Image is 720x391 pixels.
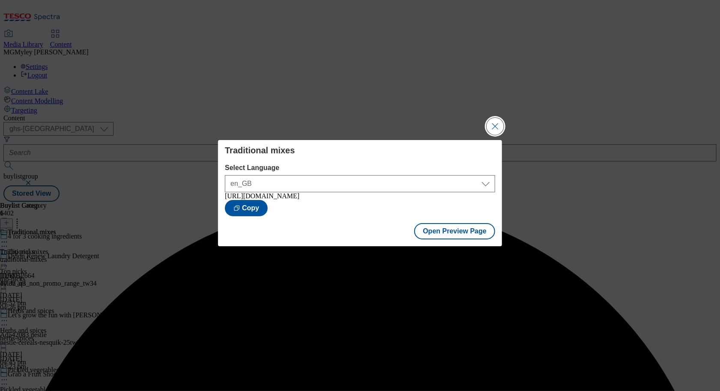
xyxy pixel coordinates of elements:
[225,145,495,155] h4: Traditional mixes
[225,192,495,200] div: [URL][DOMAIN_NAME]
[487,118,504,135] button: Close Modal
[225,164,495,172] label: Select Language
[414,223,495,239] button: Open Preview Page
[225,200,268,216] button: Copy
[218,140,502,246] div: Modal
